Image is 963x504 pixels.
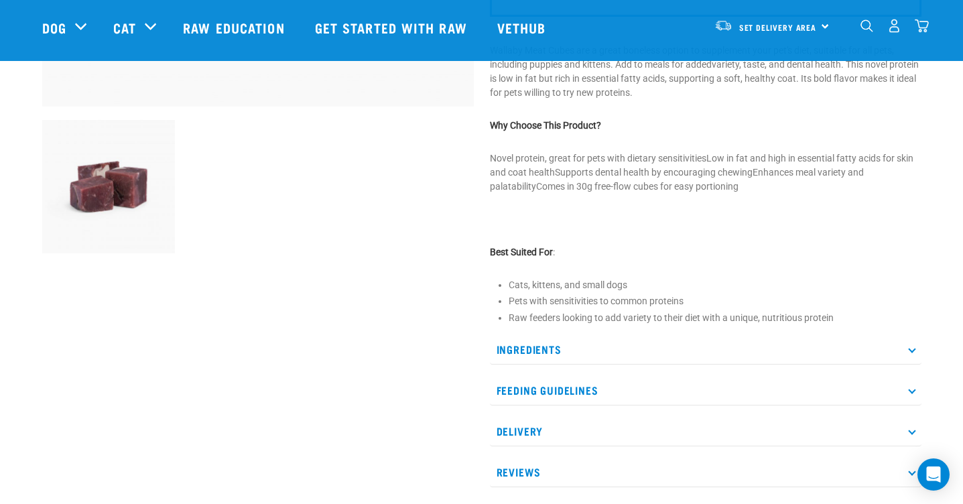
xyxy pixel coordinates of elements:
img: Wallaby Meat Cubes [42,120,176,253]
li: Pets with sensitivities to common proteins [509,294,921,308]
a: Get started with Raw [302,1,484,54]
img: user.png [887,19,901,33]
img: home-icon-1@2x.png [860,19,873,32]
div: Open Intercom Messenger [917,458,950,491]
p: Wallaby Meat Cubes are a great boneless option to supplement your pet's diet, suitable for all pe... [490,44,921,100]
a: Dog [42,17,66,38]
li: Cats, kittens, and small dogs [509,278,921,292]
img: van-moving.png [714,19,732,31]
a: Cat [113,17,136,38]
img: home-icon@2x.png [915,19,929,33]
p: Ingredients [490,334,921,365]
p: Feeding Guidelines [490,375,921,405]
strong: Why Choose This Product? [490,120,601,131]
p: Delivery [490,416,921,446]
span: Set Delivery Area [739,25,817,29]
p: Novel protein, great for pets with dietary sensitivitiesLow in fat and high in essential fatty ac... [490,151,921,194]
a: Raw Education [170,1,301,54]
strong: Best Suited For [490,247,553,257]
a: Vethub [484,1,563,54]
p: Reviews [490,457,921,487]
li: Raw feeders looking to add variety to their diet with a unique, nutritious protein [509,311,921,325]
p: : [490,245,921,259]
